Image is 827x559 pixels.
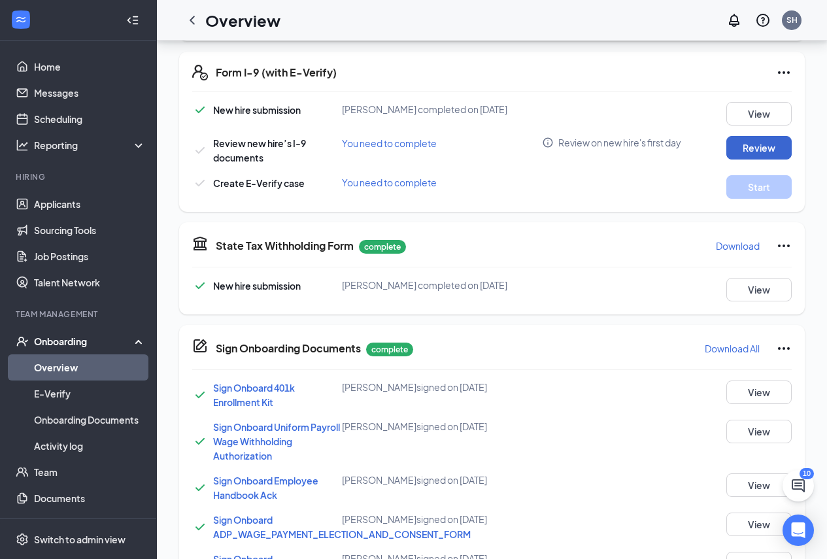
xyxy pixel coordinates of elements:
div: Hiring [16,171,143,182]
svg: UserCheck [16,335,29,348]
a: Documents [34,485,146,511]
button: View [726,278,792,301]
p: complete [359,240,406,254]
span: [PERSON_NAME] completed on [DATE] [342,279,507,291]
button: ChatActive [783,470,814,501]
svg: Checkmark [192,102,208,118]
svg: FormI9EVerifyIcon [192,65,208,80]
svg: Notifications [726,12,742,28]
svg: Checkmark [192,519,208,535]
a: Home [34,54,146,80]
button: View [726,420,792,443]
button: Download All [704,338,760,359]
div: [PERSON_NAME] signed on [DATE] [342,473,542,486]
div: [PERSON_NAME] signed on [DATE] [342,420,542,433]
svg: ChatActive [790,478,806,494]
span: [PERSON_NAME] completed on [DATE] [342,103,507,115]
div: Onboarding [34,335,135,348]
h5: Sign Onboarding Documents [216,341,361,356]
span: New hire submission [213,280,301,292]
a: Activity log [34,433,146,459]
svg: Settings [16,533,29,546]
div: Team Management [16,309,143,320]
div: Switch to admin view [34,533,126,546]
svg: Checkmark [192,175,208,191]
a: Messages [34,80,146,106]
span: Review on new hire's first day [558,136,681,149]
p: Download [716,239,760,252]
div: 10 [800,468,814,479]
div: Open Intercom Messenger [783,515,814,546]
h1: Overview [205,9,280,31]
a: Overview [34,354,146,381]
a: Applicants [34,191,146,217]
svg: Info [542,137,554,148]
a: Scheduling [34,106,146,132]
a: Sign Onboard Employee Handbook Ack [213,475,318,501]
svg: Checkmark [192,480,208,496]
button: Start [726,175,792,199]
div: Reporting [34,139,146,152]
h5: State Tax Withholding Form [216,239,354,253]
svg: Collapse [126,14,139,27]
div: [PERSON_NAME] signed on [DATE] [342,381,542,394]
a: E-Verify [34,381,146,407]
svg: TaxGovernmentIcon [192,235,208,251]
span: New hire submission [213,104,301,116]
svg: Checkmark [192,143,208,158]
svg: WorkstreamLogo [14,13,27,26]
span: You need to complete [342,137,437,149]
span: Review new hire’s I-9 documents [213,137,306,163]
svg: CompanyDocumentIcon [192,338,208,354]
div: SH [786,14,798,25]
a: Sign Onboard Uniform Payroll Wage Withholding Authorization [213,421,340,462]
a: Onboarding Documents [34,407,146,433]
div: [PERSON_NAME] signed on [DATE] [342,513,542,526]
svg: Ellipses [776,238,792,254]
svg: QuestionInfo [755,12,771,28]
svg: Ellipses [776,341,792,356]
a: Sign Onboard 401k Enrollment Kit [213,382,295,408]
svg: Checkmark [192,387,208,403]
a: Team [34,459,146,485]
svg: ChevronLeft [184,12,200,28]
p: Download All [705,342,760,355]
svg: Analysis [16,139,29,152]
span: Create E-Verify case [213,177,305,189]
svg: Checkmark [192,278,208,294]
a: Sign Onboard ADP_WAGE_PAYMENT_ELECTION_AND_CONSENT_FORM [213,514,471,540]
button: View [726,473,792,497]
button: Download [715,235,760,256]
span: You need to complete [342,177,437,188]
svg: Checkmark [192,433,208,449]
button: Review [726,136,792,160]
button: View [726,381,792,404]
a: Sourcing Tools [34,217,146,243]
a: Job Postings [34,243,146,269]
a: Surveys [34,511,146,537]
h5: Form I-9 (with E-Verify) [216,65,337,80]
button: View [726,102,792,126]
p: complete [366,343,413,356]
svg: Ellipses [776,65,792,80]
button: View [726,513,792,536]
a: Talent Network [34,269,146,296]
